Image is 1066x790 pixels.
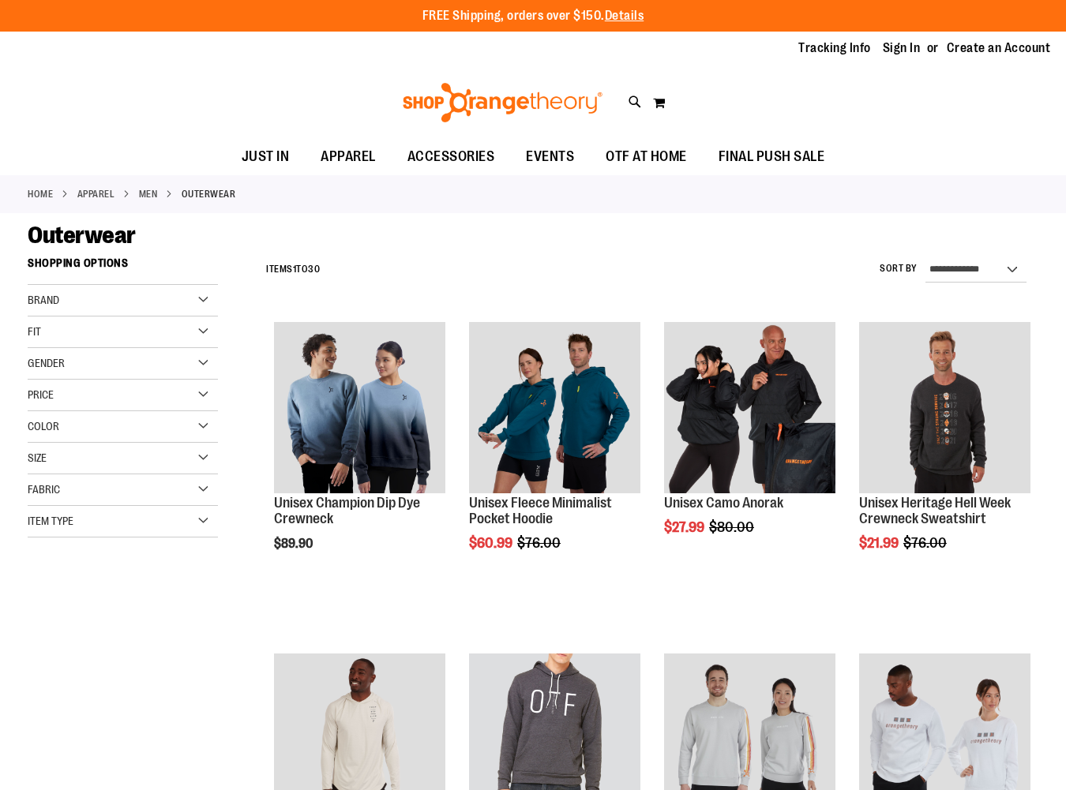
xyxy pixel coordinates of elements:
a: FINAL PUSH SALE [703,139,841,175]
a: Tracking Info [798,39,871,57]
span: $89.90 [274,537,315,551]
div: Item Type [28,506,218,537]
div: product [461,314,648,591]
img: Product image for Unisex Camo Anorak [664,322,835,493]
span: 1 [293,264,297,275]
div: Size [28,443,218,474]
img: Shop Orangetheory [400,83,605,122]
a: Unisex Camo Anorak [664,495,783,511]
div: Fit [28,316,218,348]
span: $27.99 [664,519,707,535]
span: APPAREL [321,139,376,174]
a: Unisex Fleece Minimalist Pocket Hoodie [469,495,612,526]
span: $76.00 [903,535,949,551]
a: Unisex Champion Dip Dye Crewneck [274,495,420,526]
span: JUST IN [242,139,290,174]
span: OTF AT HOME [606,139,687,174]
h2: Items to [266,257,320,282]
a: APPAREL [77,187,115,201]
strong: Outerwear [182,187,236,201]
a: JUST IN [226,139,306,175]
span: 30 [308,264,320,275]
div: product [851,314,1038,591]
div: Gender [28,348,218,380]
span: $21.99 [859,535,901,551]
a: ACCESSORIES [392,139,511,175]
img: Product image for Unisex Heritage Hell Week Crewneck Sweatshirt [859,322,1030,493]
a: EVENTS [510,139,590,175]
label: Sort By [880,262,918,275]
span: Color [28,420,59,432]
a: Create an Account [947,39,1051,57]
span: $60.99 [469,535,515,551]
img: Unisex Champion Dip Dye Crewneck [274,322,445,493]
div: product [656,314,843,575]
img: Unisex Fleece Minimalist Pocket Hoodie [469,322,640,493]
a: Home [28,187,53,201]
div: Price [28,380,218,411]
span: Size [28,451,47,464]
span: $80.00 [709,519,756,535]
a: Product image for Unisex Heritage Hell Week Crewneck Sweatshirt [859,322,1030,496]
a: Unisex Heritage Hell Week Crewneck Sweatshirt [859,495,1011,526]
a: Details [605,9,644,23]
span: Item Type [28,515,73,527]
span: Outerwear [28,222,136,249]
span: EVENTS [526,139,574,174]
strong: Shopping Options [28,249,218,285]
span: ACCESSORIES [407,139,495,174]
span: $76.00 [517,535,563,551]
span: Price [28,388,54,401]
div: Fabric [28,474,218,506]
a: OTF AT HOME [590,139,703,175]
div: Color [28,411,218,443]
span: FINAL PUSH SALE [719,139,825,174]
p: FREE Shipping, orders over $150. [422,7,644,25]
div: Brand [28,285,218,316]
a: MEN [139,187,158,201]
a: Unisex Champion Dip Dye Crewneck [274,322,445,496]
div: product [266,314,453,591]
span: Fit [28,325,41,338]
span: Fabric [28,483,60,496]
span: Brand [28,294,59,306]
a: Unisex Fleece Minimalist Pocket Hoodie [469,322,640,496]
span: Gender [28,357,65,369]
a: APPAREL [305,139,392,174]
a: Product image for Unisex Camo Anorak [664,322,835,496]
a: Sign In [883,39,921,57]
